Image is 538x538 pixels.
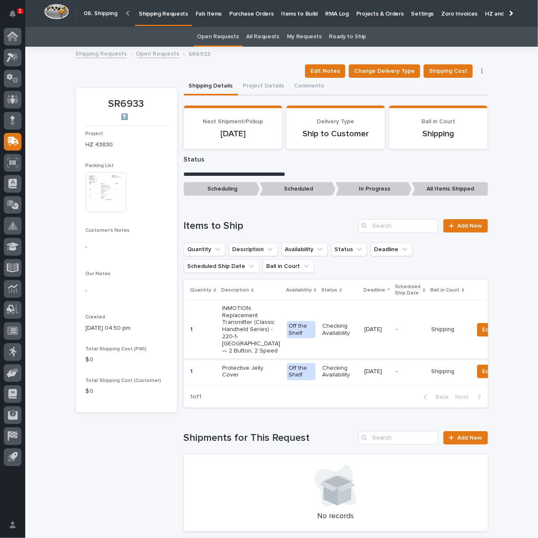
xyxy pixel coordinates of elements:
p: 1 [191,366,195,375]
div: Notifications1 [11,10,21,24]
button: Shipping Cost [424,64,473,78]
p: [DATE] [364,326,389,333]
p: INMOTION Replacement Transmitter (Classic Handheld Series) - 220-1-[GEOGRAPHIC_DATA] — 2 Button, ... [222,305,280,355]
button: Change Delivery Type [349,64,420,78]
p: 1 [191,324,195,333]
div: Off the Shelf [287,321,315,339]
p: Deadline [363,286,385,295]
p: Protective Jelly Cover [222,365,280,379]
span: Total Shipping Cost (PWI) [86,347,147,352]
h2: 06. Shipping [84,10,117,17]
span: Packing List [86,163,114,168]
button: Ball in Court [263,260,314,273]
button: Scheduled Ship Date [184,260,260,273]
img: Workspace Logo [44,4,69,19]
span: Customer's Notes [86,228,130,233]
p: [DATE] [364,368,389,375]
a: Ready to Ship [329,27,366,47]
button: Quantity [184,243,225,256]
a: My Requests [287,27,322,47]
p: $ 0 [86,355,167,364]
p: Shipping [432,326,467,333]
button: Shipping Details [184,78,238,95]
p: In Progress [336,182,412,196]
p: Ball in Court [431,286,460,295]
button: Edit Ship By [477,323,520,337]
span: Shipping Cost [429,66,467,76]
span: Change Delivery Type [354,66,415,76]
p: SR6933 [189,49,211,58]
span: Our Notes [86,271,111,276]
p: Description [221,286,249,295]
p: 1 of 1 [184,387,209,407]
p: Scheduled Ship Date [395,282,421,298]
p: [DATE] 04:50 pm [86,324,167,333]
span: Ball in Court [421,119,455,125]
a: All Requests [246,27,279,47]
p: $ 0 [86,387,167,396]
p: - [86,243,167,252]
button: Availability [281,243,328,256]
button: Edit Ship By [477,365,520,378]
a: Add New [443,431,488,445]
p: Ship to Customer [297,129,375,139]
span: Delivery Type [317,119,354,125]
span: Created [86,315,106,320]
span: Next [456,393,474,401]
input: Search [358,431,438,445]
button: Status [331,243,367,256]
button: Notifications [4,5,21,23]
p: Checking Availability [322,365,358,379]
p: 1 [19,8,21,14]
span: Add New [458,435,482,441]
p: SR6933 [86,98,167,110]
button: Description [229,243,278,256]
span: Add New [458,223,482,229]
tr: 11 Protective Jelly CoverOff the ShelfChecking Availability[DATE]-ShippingEdit Ship By [184,359,534,385]
a: Open Requests [136,48,180,58]
p: Shipping [399,129,477,139]
p: All Items Shipped [412,182,488,196]
span: Next Shipment/Pickup [203,119,263,125]
h1: Shipments for This Request [184,432,355,444]
p: Status [321,286,337,295]
span: Edit Notes [310,66,340,76]
button: Comments [289,78,329,95]
button: Edit Notes [305,64,345,78]
h1: Items to Ship [184,220,355,232]
button: Next [452,393,488,401]
span: Project [86,131,103,136]
p: Availability [286,286,312,295]
p: ⬆️ [86,114,164,121]
span: Back [431,393,449,401]
p: HZ 43830 [86,140,167,149]
p: - [396,326,424,333]
p: Scheduled [260,182,336,196]
p: Checking Availability [322,323,358,337]
button: Project Details [238,78,289,95]
p: Scheduling [184,182,260,196]
p: [DATE] [194,129,272,139]
button: Deadline [371,243,413,256]
tr: 11 INMOTION Replacement Transmitter (Classic Handheld Series) - 220-1-[GEOGRAPHIC_DATA] — 2 Butto... [184,301,534,359]
a: Open Requests [197,27,239,47]
p: Status [184,156,488,164]
span: Edit Ship By [482,366,515,376]
p: No records [194,512,478,521]
a: Add New [443,219,488,233]
span: Edit Ship By [482,325,515,335]
p: Quantity [191,286,212,295]
span: Total Shipping Cost (Customer) [86,378,162,383]
button: Back [417,393,452,401]
p: Shipping [432,368,467,375]
p: - [396,368,424,375]
div: Off the Shelf [287,363,315,381]
input: Search [358,219,438,233]
a: Shipping Requests [76,48,127,58]
p: - [86,286,167,295]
